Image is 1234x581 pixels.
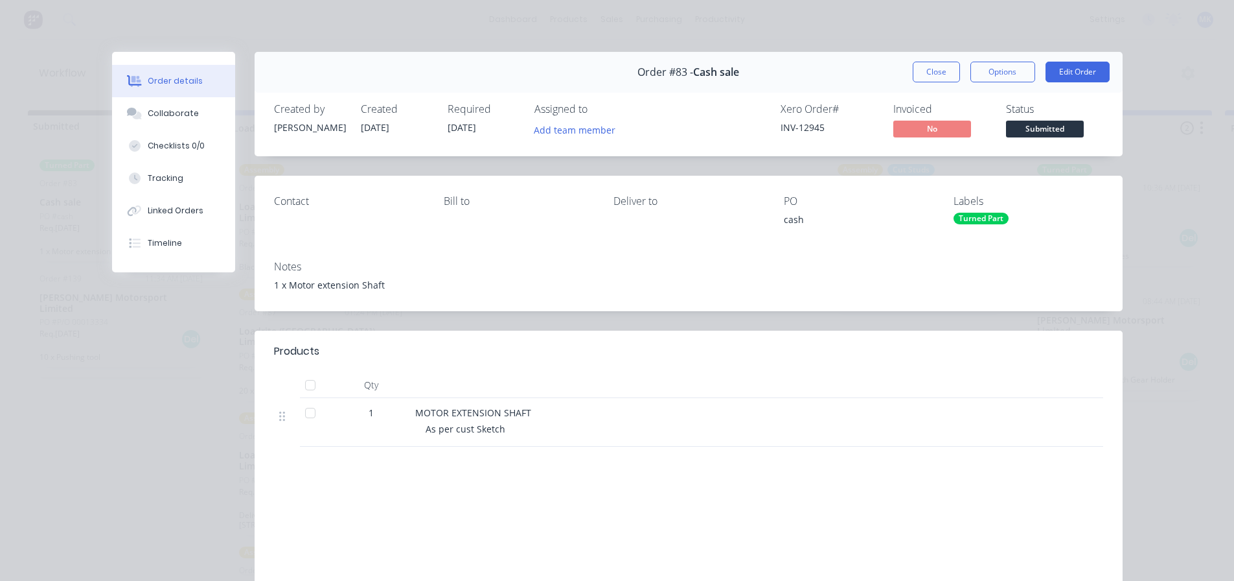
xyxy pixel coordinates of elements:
div: Assigned to [534,103,664,115]
button: Close [913,62,960,82]
span: [DATE] [361,121,389,134]
button: Edit Order [1045,62,1110,82]
div: Required [448,103,519,115]
span: No [893,121,971,137]
div: Invoiced [893,103,990,115]
div: Tracking [148,172,183,184]
div: 1 x Motor extension Shaft [274,278,1103,292]
div: Labels [954,195,1103,207]
iframe: Intercom live chat [1190,537,1221,568]
div: Products [274,344,319,359]
div: Deliver to [613,195,762,207]
div: Contact [274,195,423,207]
button: Add team member [534,121,623,138]
div: [PERSON_NAME] [274,121,345,134]
span: As per cust Sketch [426,423,505,435]
button: Checklists 0/0 [112,130,235,162]
div: Timeline [148,237,182,249]
button: Linked Orders [112,195,235,227]
span: Submitted [1006,121,1084,137]
span: Order #83 - [637,66,693,78]
button: Order details [112,65,235,97]
button: Options [970,62,1035,82]
span: [DATE] [448,121,476,134]
span: MOTOR EXTENSION SHAFT [415,407,531,419]
div: cash [784,213,933,231]
div: Checklists 0/0 [148,140,205,152]
span: 1 [369,406,374,420]
div: INV-12945 [781,121,878,134]
div: Status [1006,103,1103,115]
div: Linked Orders [148,205,203,217]
div: PO [784,195,933,207]
div: Qty [332,372,410,398]
div: Collaborate [148,108,199,119]
div: Bill to [444,195,593,207]
div: Notes [274,261,1103,273]
div: Created [361,103,432,115]
div: Xero Order # [781,103,878,115]
span: Cash sale [693,66,739,78]
button: Submitted [1006,121,1084,140]
button: Add team member [527,121,622,138]
div: Turned Part [954,213,1009,224]
div: Order details [148,75,203,87]
button: Collaborate [112,97,235,130]
div: Created by [274,103,345,115]
button: Timeline [112,227,235,259]
button: Tracking [112,162,235,195]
